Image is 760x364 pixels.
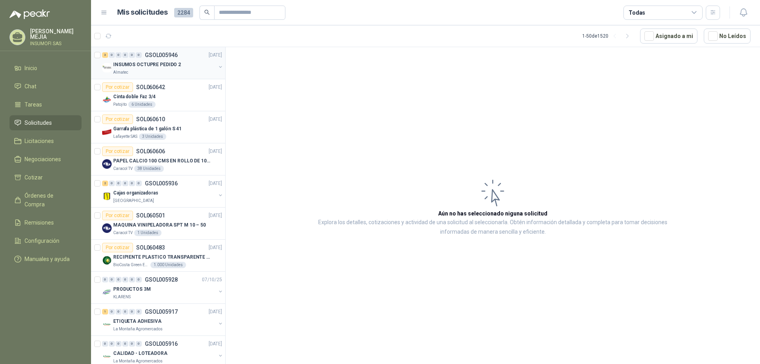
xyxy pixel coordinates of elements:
div: 0 [102,277,108,282]
div: 0 [136,181,142,186]
p: Caracol TV [113,230,133,236]
a: 0 0 0 0 0 0 GSOL00592807/10/25 Company LogoPRODUCTOS 3MKLARENS [102,275,224,300]
p: Patojito [113,101,127,108]
p: [DATE] [209,340,222,348]
div: 0 [109,181,115,186]
p: INSUMOS OCTUPRE PEDIDO 2 [113,61,181,69]
p: [GEOGRAPHIC_DATA] [113,198,154,204]
div: 2 [102,181,108,186]
div: 0 [109,277,115,282]
div: 0 [129,52,135,58]
p: [DATE] [209,212,222,219]
img: Company Logo [102,288,112,297]
img: Company Logo [102,95,112,105]
a: Por cotizarSOL060606[DATE] Company LogoPAPEL CALCIO 100 CMS EN ROLLO DE 100 GRCaracol TV38 Unidades [91,143,225,175]
a: Por cotizarSOL060610[DATE] Company LogoGarrafa plástica de 1 galón S 41Lafayette SAS3 Unidades [91,111,225,143]
p: GSOL005916 [145,341,178,347]
div: 0 [129,277,135,282]
p: Almatec [113,69,128,76]
p: GSOL005936 [145,181,178,186]
div: 0 [129,181,135,186]
a: Configuración [9,233,82,248]
p: [DATE] [209,84,222,91]
p: BioCosta Green Energy S.A.S [113,262,149,268]
div: 0 [116,341,122,347]
span: Solicitudes [25,118,52,127]
p: SOL060642 [136,84,165,90]
img: Company Logo [102,255,112,265]
div: Por cotizar [102,243,133,252]
span: Chat [25,82,36,91]
a: Tareas [9,97,82,112]
p: [DATE] [209,180,222,187]
a: Manuales y ayuda [9,252,82,267]
p: SOL060483 [136,245,165,250]
p: PAPEL CALCIO 100 CMS EN ROLLO DE 100 GR [113,157,212,165]
div: 0 [122,181,128,186]
a: Cotizar [9,170,82,185]
span: Licitaciones [25,137,54,145]
div: 1 Unidades [134,230,161,236]
p: Explora los detalles, cotizaciones y actividad de una solicitud al seleccionarla. Obtén informaci... [305,218,681,237]
span: Inicio [25,64,37,72]
a: 3 0 0 0 0 0 GSOL005946[DATE] Company LogoINSUMOS OCTUPRE PEDIDO 2Almatec [102,50,224,76]
div: 0 [129,341,135,347]
a: Negociaciones [9,152,82,167]
p: Cinta doble Faz 3/4 [113,93,156,101]
img: Company Logo [102,352,112,361]
a: 1 0 0 0 0 0 GSOL005917[DATE] Company LogoETIQUETA ADHESIVALa Montaña Agromercados [102,307,224,332]
img: Company Logo [102,127,112,137]
div: Por cotizar [102,147,133,156]
button: Asignado a mi [640,29,697,44]
span: Cotizar [25,173,43,182]
span: 2284 [174,8,193,17]
span: Órdenes de Compra [25,191,74,209]
div: 0 [136,52,142,58]
div: 0 [102,341,108,347]
a: Solicitudes [9,115,82,130]
div: 0 [116,52,122,58]
div: 0 [116,181,122,186]
h1: Mis solicitudes [117,7,168,18]
span: Manuales y ayuda [25,255,70,263]
span: search [204,10,210,15]
p: [DATE] [209,51,222,59]
div: Por cotizar [102,82,133,92]
p: INSUMOFI SAS [30,41,82,46]
p: Caracol TV [113,166,133,172]
img: Company Logo [102,223,112,233]
div: 38 Unidades [134,166,164,172]
p: KLARENS [113,294,131,300]
img: Logo peakr [9,10,50,19]
a: Chat [9,79,82,94]
p: [PERSON_NAME] MEJIA [30,29,82,40]
p: [DATE] [209,116,222,123]
p: Cajas organizadoras [113,189,158,197]
h3: Aún no has seleccionado niguna solicitud [438,209,547,218]
p: GSOL005928 [145,277,178,282]
p: [DATE] [209,148,222,155]
div: 3 Unidades [139,133,166,140]
p: GSOL005946 [145,52,178,58]
div: 0 [122,341,128,347]
a: Licitaciones [9,133,82,149]
a: 2 0 0 0 0 0 GSOL005936[DATE] Company LogoCajas organizadoras[GEOGRAPHIC_DATA] [102,179,224,204]
div: Por cotizar [102,114,133,124]
p: [DATE] [209,308,222,316]
div: 0 [122,277,128,282]
div: 0 [122,309,128,314]
div: 0 [136,277,142,282]
img: Company Logo [102,320,112,329]
p: PRODUCTOS 3M [113,286,151,293]
div: 0 [109,52,115,58]
img: Company Logo [102,63,112,72]
div: 0 [122,52,128,58]
div: 0 [109,309,115,314]
span: Tareas [25,100,42,109]
p: SOL060501 [136,213,165,218]
span: Configuración [25,236,59,245]
a: Por cotizarSOL060642[DATE] Company LogoCinta doble Faz 3/4Patojito6 Unidades [91,79,225,111]
p: 07/10/25 [202,276,222,284]
button: No Leídos [704,29,750,44]
div: 0 [116,277,122,282]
